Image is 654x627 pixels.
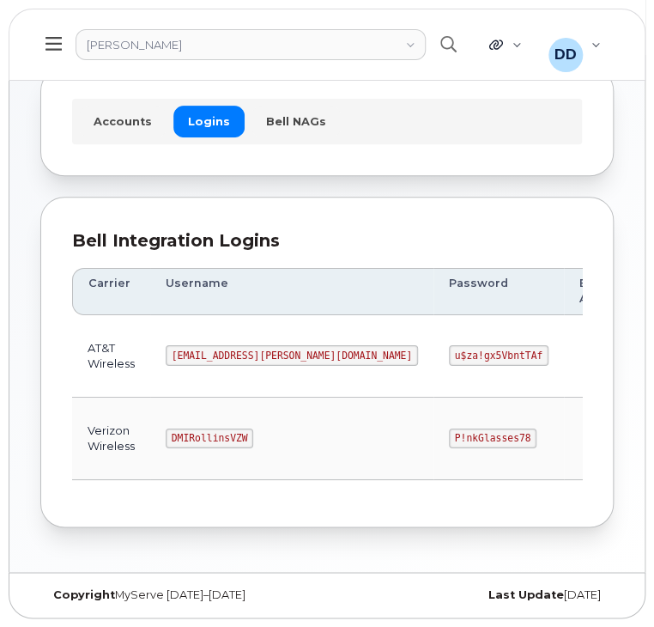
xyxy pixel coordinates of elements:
[166,429,253,449] code: DMIRollinsVZW
[433,268,564,315] th: Password
[53,588,115,601] strong: Copyright
[150,268,433,315] th: Username
[40,588,327,602] div: MyServe [DATE]–[DATE]
[72,398,150,480] td: Verizon Wireless
[72,315,150,398] td: AT&T Wireless
[327,588,614,602] div: [DATE]
[477,27,533,62] div: Quicklinks
[166,345,418,366] code: [EMAIL_ADDRESS][PERSON_NAME][DOMAIN_NAME]
[554,45,577,65] span: DD
[488,588,564,601] strong: Last Update
[76,29,426,60] a: Rollins
[72,268,150,315] th: Carrier
[173,106,245,137] a: Logins
[536,27,613,62] div: David Davis
[251,106,341,137] a: Bell NAGs
[79,106,167,137] a: Accounts
[449,429,536,449] code: P!nkGlasses78
[449,345,548,366] code: u$za!gx5VbntTAf
[72,228,582,253] div: Bell Integration Logins
[564,268,651,315] th: Business Accounts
